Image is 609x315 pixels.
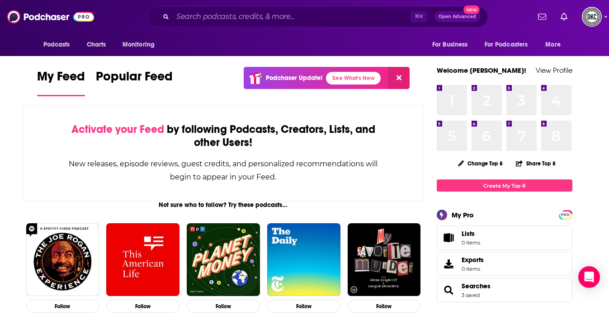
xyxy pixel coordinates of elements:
img: This American Life [106,223,179,296]
button: open menu [539,36,572,53]
span: More [545,38,561,51]
div: My Pro [452,211,474,219]
a: Exports [437,252,572,276]
button: open menu [37,36,82,53]
span: 0 items [462,240,480,246]
a: Searches [462,282,491,290]
span: Charts [87,38,106,51]
span: For Business [432,38,468,51]
a: PRO [560,211,571,218]
img: My Favorite Murder with Karen Kilgariff and Georgia Hardstark [348,223,421,296]
button: Follow [267,300,340,313]
span: Activate your Feed [71,122,164,136]
a: View Profile [536,66,572,75]
div: Open Intercom Messenger [578,266,600,288]
div: Not sure who to follow? Try these podcasts... [23,201,425,209]
img: User Profile [582,7,602,27]
button: Follow [106,300,179,313]
span: ⌘ K [411,11,427,23]
button: open menu [426,36,479,53]
button: Share Top 8 [515,155,556,172]
p: Podchaser Update! [266,74,322,82]
span: Podcasts [43,38,70,51]
a: Show notifications dropdown [557,9,571,24]
span: Logged in as DKCMediatech [582,7,602,27]
img: Podchaser - Follow, Share and Rate Podcasts [7,8,94,25]
button: Follow [26,300,99,313]
span: Exports [462,256,484,264]
span: 0 items [462,266,484,272]
button: Change Top 8 [453,158,509,169]
div: Search podcasts, credits, & more... [148,6,488,27]
button: open menu [116,36,166,53]
input: Search podcasts, credits, & more... [173,9,411,24]
a: Lists [437,226,572,250]
div: New releases, episode reviews, guest credits, and personalized recommendations will begin to appe... [68,157,379,183]
a: Welcome [PERSON_NAME]! [437,66,526,75]
a: See What's New [326,72,381,85]
img: The Daily [267,223,340,296]
a: Show notifications dropdown [534,9,550,24]
a: Searches [440,284,458,296]
button: Follow [348,300,421,313]
button: open menu [479,36,541,53]
a: 3 saved [462,292,480,298]
a: My Feed [37,69,85,96]
div: by following Podcasts, Creators, Lists, and other Users! [68,123,379,149]
span: Lists [462,230,475,238]
span: Lists [462,230,480,238]
a: Popular Feed [96,69,173,96]
span: Searches [437,278,572,302]
img: Planet Money [187,223,260,296]
span: Popular Feed [96,69,173,89]
span: PRO [560,212,571,218]
button: Open AdvancedNew [434,11,480,22]
span: For Podcasters [485,38,528,51]
span: Monitoring [123,38,155,51]
span: My Feed [37,69,85,89]
a: Charts [81,36,112,53]
span: New [463,5,480,14]
span: Lists [440,231,458,244]
span: Open Advanced [439,14,476,19]
a: Create My Top 8 [437,179,572,192]
span: Exports [440,258,458,270]
img: The Joe Rogan Experience [26,223,99,296]
button: Follow [187,300,260,313]
button: Show profile menu [582,7,602,27]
